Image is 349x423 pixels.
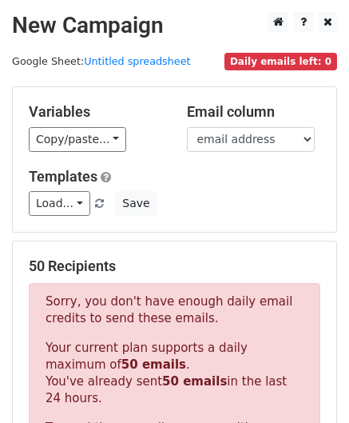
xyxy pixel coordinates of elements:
button: Save [115,191,157,216]
a: Templates [29,168,97,185]
small: Google Sheet: [12,55,191,67]
p: Sorry, you don't have enough daily email credits to send these emails. [46,293,303,327]
h5: Email column [187,103,321,121]
h5: 50 Recipients [29,257,320,275]
h5: Variables [29,103,163,121]
a: Untitled spreadsheet [84,55,190,67]
h2: New Campaign [12,12,337,39]
a: Copy/paste... [29,127,126,152]
p: Your current plan supports a daily maximum of . You've already sent in the last 24 hours. [46,340,303,407]
a: Daily emails left: 0 [224,55,337,67]
strong: 50 emails [121,357,186,372]
span: Daily emails left: 0 [224,53,337,70]
strong: 50 emails [162,374,227,389]
a: Load... [29,191,90,216]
